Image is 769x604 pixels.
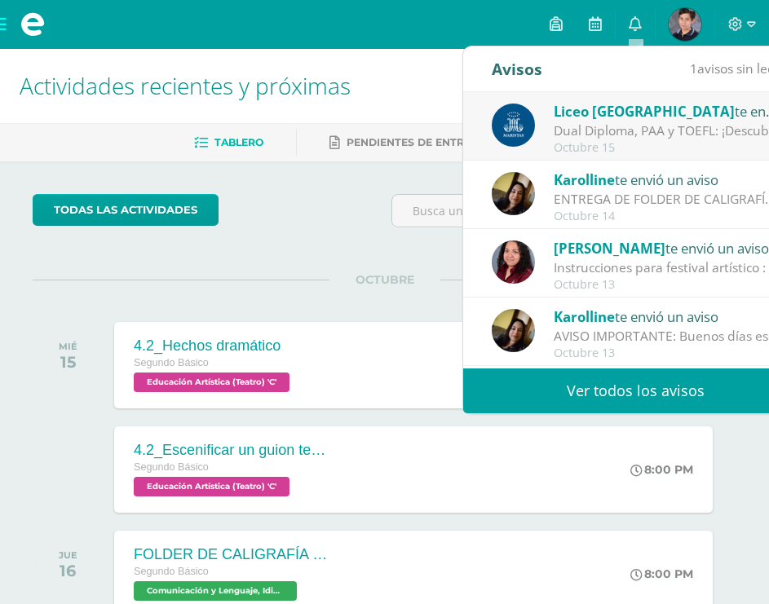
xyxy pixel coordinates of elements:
div: 8:00 PM [630,567,693,581]
span: Segundo Básico [134,461,209,473]
span: Segundo Básico [134,357,209,368]
span: Educación Artística (Teatro) 'C' [134,477,289,496]
span: Pendientes de entrega [347,136,486,148]
span: Tablero [214,136,263,148]
a: Tablero [194,130,263,156]
img: 7420dd8cffec07cce464df0021f01d4a.png [492,240,535,284]
div: 4.2_Escenificar un guion teatral [134,442,329,459]
a: Pendientes de entrega [329,130,486,156]
img: fb79f5a91a3aae58e4c0de196cfe63c7.png [492,309,535,352]
span: 1 [690,60,697,77]
img: 8dd2d0fcd01dfc2dc1e88ed167c87bd1.png [669,8,701,41]
span: [PERSON_NAME] [554,239,665,258]
span: Educación Artística (Teatro) 'C' [134,373,289,392]
span: Liceo [GEOGRAPHIC_DATA] [554,102,735,121]
span: OCTUBRE [329,272,440,287]
input: Busca una actividad próxima aquí... [392,195,736,227]
span: Karolline [554,307,615,326]
div: 15 [59,352,77,372]
div: Avisos [492,46,542,91]
a: todas las Actividades [33,194,219,226]
div: 8:00 PM [630,462,693,477]
span: Karolline [554,170,615,189]
img: b41cd0bd7c5dca2e84b8bd7996f0ae72.png [492,104,535,147]
img: fb79f5a91a3aae58e4c0de196cfe63c7.png [492,172,535,215]
div: 4.2_Hechos dramático [134,337,294,355]
div: MIÉ [59,341,77,352]
span: Actividades recientes y próximas [20,70,351,101]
